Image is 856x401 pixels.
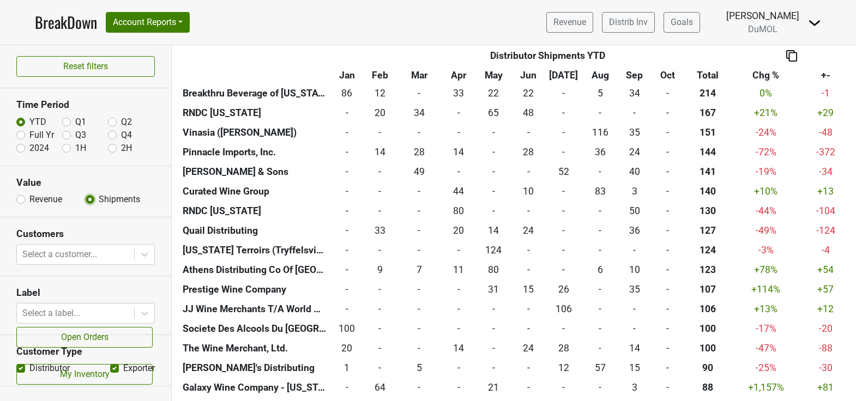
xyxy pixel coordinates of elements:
th: 151 [684,123,732,142]
th: Feb: activate to sort column ascending [364,65,396,84]
th: JJ Wine Merchants T/A World Wine Estates [180,299,330,319]
td: 49 [396,162,442,181]
td: 20 [442,221,475,240]
td: 14 [364,142,396,162]
th: Jun: activate to sort column ascending [512,65,545,84]
td: 28 [512,142,545,162]
td: - [330,260,363,280]
td: - [512,299,545,319]
th: Curated Wine Group [180,181,330,201]
td: 34 [618,83,651,103]
td: 35 [618,280,651,299]
label: Shipments [99,193,140,206]
td: - [442,319,475,338]
td: 12 [364,83,396,103]
a: My Inventory [16,364,153,385]
td: 3 [618,378,651,397]
th: 214 [684,83,732,103]
td: - [651,260,684,280]
td: - [330,142,363,162]
label: Revenue [29,193,62,206]
td: 65 [475,103,512,123]
th: 124 [684,240,732,260]
label: Full Yr [29,129,54,142]
td: +57 [800,280,851,299]
td: - [442,123,475,142]
span: Distributor [490,50,538,60]
label: Distributor [29,362,70,375]
td: 20 [330,338,363,358]
span: DuMOL [748,24,777,34]
td: - [545,378,582,397]
td: 22 [512,83,545,103]
th: Athens Distributing Co Of [GEOGRAPHIC_DATA] [180,260,330,280]
td: - [330,240,363,260]
td: - [651,142,684,162]
th: Jul: activate to sort column ascending [545,65,582,84]
td: 20 [364,103,396,123]
td: 28 [396,142,442,162]
td: 22 [475,83,512,103]
label: Q4 [121,129,132,142]
td: - [330,123,363,142]
td: - [442,162,475,181]
td: 52 [545,162,582,181]
td: - [364,123,396,142]
td: - [651,358,684,378]
td: - [618,299,651,319]
td: - [364,319,396,338]
td: - [651,221,684,240]
th: 100 [684,338,732,358]
td: - [651,378,684,397]
td: - [330,378,363,397]
td: +78 % [732,260,800,280]
td: - [364,162,396,181]
td: - [545,240,582,260]
td: - [475,201,512,221]
td: -20 [800,319,851,338]
td: - [512,378,545,397]
a: Revenue [546,12,593,33]
td: -30 [800,358,851,378]
label: Q2 [121,116,132,129]
th: 127 [684,221,732,240]
td: -24 % [732,123,800,142]
td: -1 [800,83,851,103]
td: - [442,240,475,260]
td: 12 [545,358,582,378]
td: 10 [618,260,651,280]
td: - [583,240,618,260]
th: 144 [684,142,732,162]
td: -44 % [732,201,800,221]
td: 15 [618,358,651,378]
td: 36 [618,221,651,240]
th: Apr: activate to sort column ascending [442,65,475,84]
td: - [396,201,442,221]
td: - [545,83,582,103]
td: 36 [583,142,618,162]
td: - [651,319,684,338]
td: 106 [545,299,582,319]
td: - [545,142,582,162]
div: [PERSON_NAME] [726,9,799,23]
td: -19 % [732,162,800,181]
th: 88 [684,378,732,397]
td: - [583,280,618,299]
td: 80 [475,260,512,280]
th: 90 [684,358,732,378]
td: - [512,201,545,221]
td: 33 [442,83,475,103]
a: Open Orders [16,327,153,348]
td: - [442,103,475,123]
td: - [364,240,396,260]
label: 1H [75,142,86,155]
td: 124 [475,240,512,260]
td: - [396,240,442,260]
td: - [545,123,582,142]
td: - [330,280,363,299]
h3: Label [16,287,155,299]
div: Shipments YTD [366,48,729,62]
th: [US_STATE] Terroirs (Tryffelsvinet AB) [180,240,330,260]
td: -104 [800,201,851,221]
td: 83 [583,181,618,201]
